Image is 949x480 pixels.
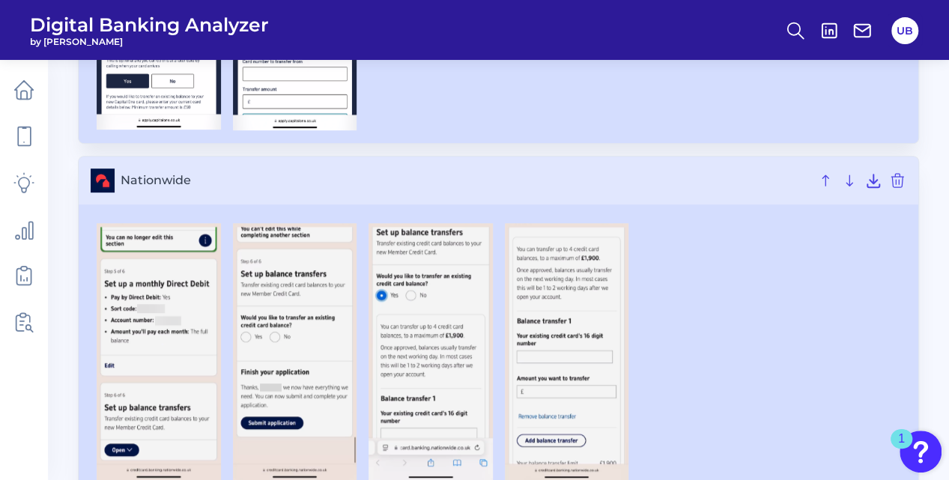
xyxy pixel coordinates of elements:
[233,223,357,480] img: Nationwide
[30,13,269,36] span: Digital Banking Analyzer
[505,223,629,480] img: Nationwide
[121,173,810,187] span: Nationwide
[900,431,942,473] button: Open Resource Center, 1 new notification
[30,36,269,47] span: by [PERSON_NAME]
[369,223,493,480] img: Nationwide
[97,223,221,480] img: Nationwide
[891,17,918,44] button: UB
[898,439,905,458] div: 1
